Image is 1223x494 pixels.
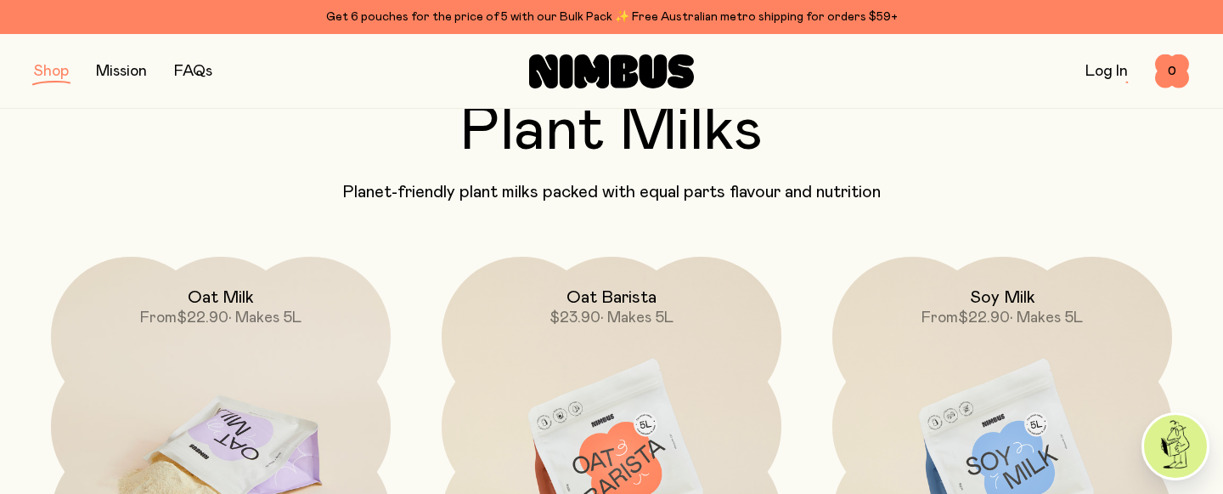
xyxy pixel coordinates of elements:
[34,100,1189,162] h2: Plant Milks
[34,182,1189,202] p: Planet-friendly plant milks packed with equal parts flavour and nutrition
[970,287,1035,308] h2: Soy Milk
[1085,64,1128,79] a: Log In
[34,7,1189,27] div: Get 6 pouches for the price of 5 with our Bulk Pack ✨ Free Australian metro shipping for orders $59+
[188,287,254,308] h2: Oat Milk
[174,64,212,79] a: FAQs
[1144,415,1207,478] img: agent
[921,310,958,326] span: From
[228,310,302,326] span: • Makes 5L
[566,287,657,308] h2: Oat Barista
[96,64,147,79] a: Mission
[600,310,673,326] span: • Makes 5L
[140,310,177,326] span: From
[1010,310,1083,326] span: • Makes 5L
[958,310,1010,326] span: $22.90
[177,310,228,326] span: $22.90
[550,310,600,326] span: $23.90
[1155,54,1189,88] button: 0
